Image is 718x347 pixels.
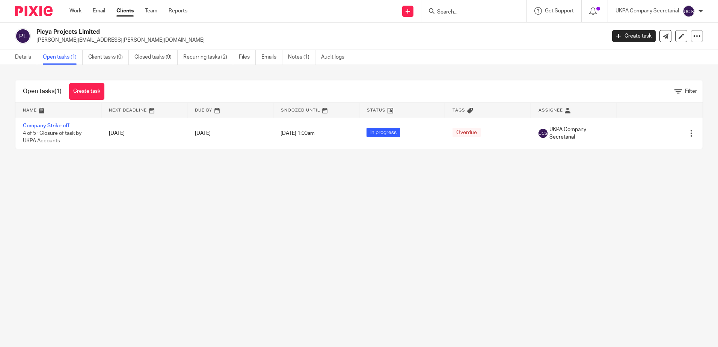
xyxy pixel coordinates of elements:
a: Team [145,7,157,15]
h2: Picya Projects Limited [36,28,488,36]
a: Recurring tasks (2) [183,50,233,65]
a: Files [239,50,256,65]
a: Work [69,7,81,15]
span: UKPA Company Secretarial [549,126,609,141]
p: [PERSON_NAME][EMAIL_ADDRESS][PERSON_NAME][DOMAIN_NAME] [36,36,601,44]
a: Client tasks (0) [88,50,129,65]
a: Reports [169,7,187,15]
span: In progress [367,128,400,137]
a: Notes (1) [288,50,315,65]
span: Snoozed Until [281,108,320,112]
span: Filter [685,89,697,94]
a: Email [93,7,105,15]
input: Search [436,9,504,16]
a: Create task [69,83,104,100]
a: Closed tasks (9) [134,50,178,65]
p: UKPA Company Secretarial [615,7,679,15]
a: Emails [261,50,282,65]
span: Status [367,108,386,112]
span: Tags [453,108,465,112]
a: Details [15,50,37,65]
span: (1) [54,88,62,94]
a: Audit logs [321,50,350,65]
a: Create task [612,30,656,42]
h1: Open tasks [23,88,62,95]
a: Clients [116,7,134,15]
span: [DATE] [195,131,211,136]
img: Pixie [15,6,53,16]
span: Overdue [453,128,481,137]
a: Company Strike off [23,123,69,128]
img: svg%3E [538,129,548,138]
span: Get Support [545,8,574,14]
td: [DATE] [101,118,187,149]
img: svg%3E [15,28,31,44]
span: 4 of 5 · Closure of task by UKPA Accounts [23,131,81,144]
span: [DATE] 1:00am [281,131,315,136]
a: Open tasks (1) [43,50,83,65]
img: svg%3E [683,5,695,17]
